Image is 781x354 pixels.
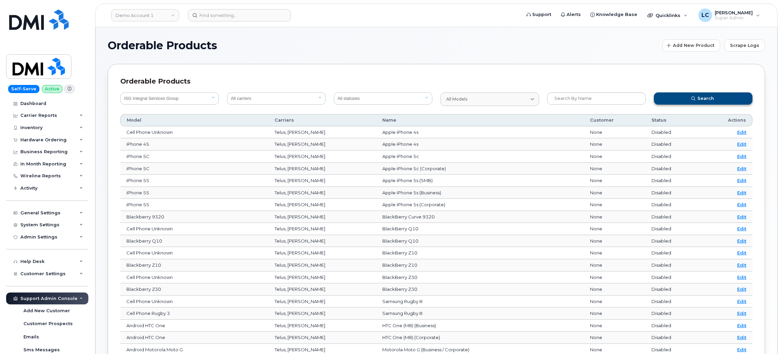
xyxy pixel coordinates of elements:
td: Telus, [PERSON_NAME] [268,320,376,332]
td: Disabled [645,235,700,247]
a: Edit [737,262,746,268]
td: Disabled [645,187,700,199]
td: Telus, [PERSON_NAME] [268,235,376,247]
a: Edit [737,238,746,244]
td: Telus, [PERSON_NAME] [268,199,376,211]
td: None [584,259,645,271]
td: Disabled [645,199,700,211]
input: Search by name [547,92,646,105]
td: Apple iPhone 5c [376,151,584,163]
th: Carriers [268,114,376,126]
td: Apple iPhone 5s (SMB) [376,175,584,187]
td: None [584,247,645,259]
a: Edit [737,178,746,183]
span: Cell Phone Unknown [126,299,173,304]
span: Cell Phone Rugby 3 [126,311,170,316]
td: None [584,320,645,332]
td: Disabled [645,247,700,259]
td: Telus, [PERSON_NAME] [268,151,376,163]
td: Telus, [PERSON_NAME] [268,163,376,175]
a: Edit [737,335,746,340]
td: Telus, [PERSON_NAME] [268,187,376,199]
td: BlackBerry Z10 [376,259,584,271]
td: BlackBerry Curve 9320 [376,211,584,223]
td: Telus, [PERSON_NAME] [268,223,376,235]
a: Edit [737,214,746,219]
a: Edit [737,311,746,316]
span: Android HTC One [126,323,165,328]
td: Disabled [645,271,700,284]
span: iPhone 5C [126,166,150,171]
td: BlackBerry Z30 [376,271,584,284]
td: Telus, [PERSON_NAME] [268,283,376,296]
a: Edit [737,190,746,195]
td: Telus, [PERSON_NAME] [268,307,376,320]
td: Disabled [645,283,700,296]
a: Edit [737,323,746,328]
span: Cell Phone Unknown [126,275,173,280]
td: Telus, [PERSON_NAME] [268,247,376,259]
td: Disabled [645,138,700,151]
td: Samsung Rugby III [376,307,584,320]
a: Edit [737,250,746,255]
td: None [584,235,645,247]
td: BlackBerry Z10 [376,247,584,259]
span: Cell Phone Unknown [126,250,173,255]
a: Scrape Logs [724,39,765,52]
span: Blackberry Q10 [126,238,162,244]
td: None [584,175,645,187]
span: Scrape Logs [730,42,759,49]
a: Edit [737,347,746,352]
span: iPhone 5S [126,190,149,195]
span: Android Motorola Moto G [126,347,183,352]
td: Disabled [645,211,700,223]
td: None [584,271,645,284]
td: HTC One (M8) (Corporate) [376,332,584,344]
a: Edit [737,202,746,207]
td: Telus, [PERSON_NAME] [268,259,376,271]
span: Android HTC One [126,335,165,340]
button: Search [654,92,752,105]
td: None [584,283,645,296]
span: Status [652,117,666,123]
td: Apple iPhone 5s (Business) [376,187,584,199]
td: Disabled [645,320,700,332]
span: Blackberry Z30 [126,286,161,292]
td: Disabled [645,307,700,320]
td: Disabled [645,296,700,308]
td: Apple iPhone 4s [376,126,584,139]
td: Telus, [PERSON_NAME] [268,332,376,344]
td: Telus, [PERSON_NAME] [268,126,376,139]
a: Edit [737,154,746,159]
td: Disabled [645,259,700,271]
td: Disabled [645,175,700,187]
span: iPhone 5S [126,202,149,207]
td: Apple iPhone 5s (Corporate) [376,199,584,211]
span: Customer [590,117,614,123]
td: Apple iPhone 5c (Corporate) [376,163,584,175]
td: None [584,151,645,163]
div: Orderable Products [120,76,752,86]
a: Edit [737,226,746,231]
span: Name [382,117,396,123]
a: Edit [737,129,746,135]
td: BlackBerry Q10 [376,235,584,247]
span: iPhone 5C [126,154,150,159]
span: iPhone 5S [126,178,149,183]
span: Blackberry Z10 [126,262,161,268]
td: None [584,223,645,235]
td: Disabled [645,163,700,175]
a: Edit [737,166,746,171]
span: iPhone 4S [126,141,149,147]
td: BlackBerry Q10 [376,223,584,235]
span: Search [697,95,714,102]
td: Disabled [645,223,700,235]
td: Disabled [645,126,700,139]
td: Apple iPhone 4s [376,138,584,151]
td: None [584,307,645,320]
button: Add New Product [662,39,720,52]
td: None [584,199,645,211]
span: Model [127,117,141,123]
a: Edit [737,299,746,304]
td: Telus, [PERSON_NAME] [268,211,376,223]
